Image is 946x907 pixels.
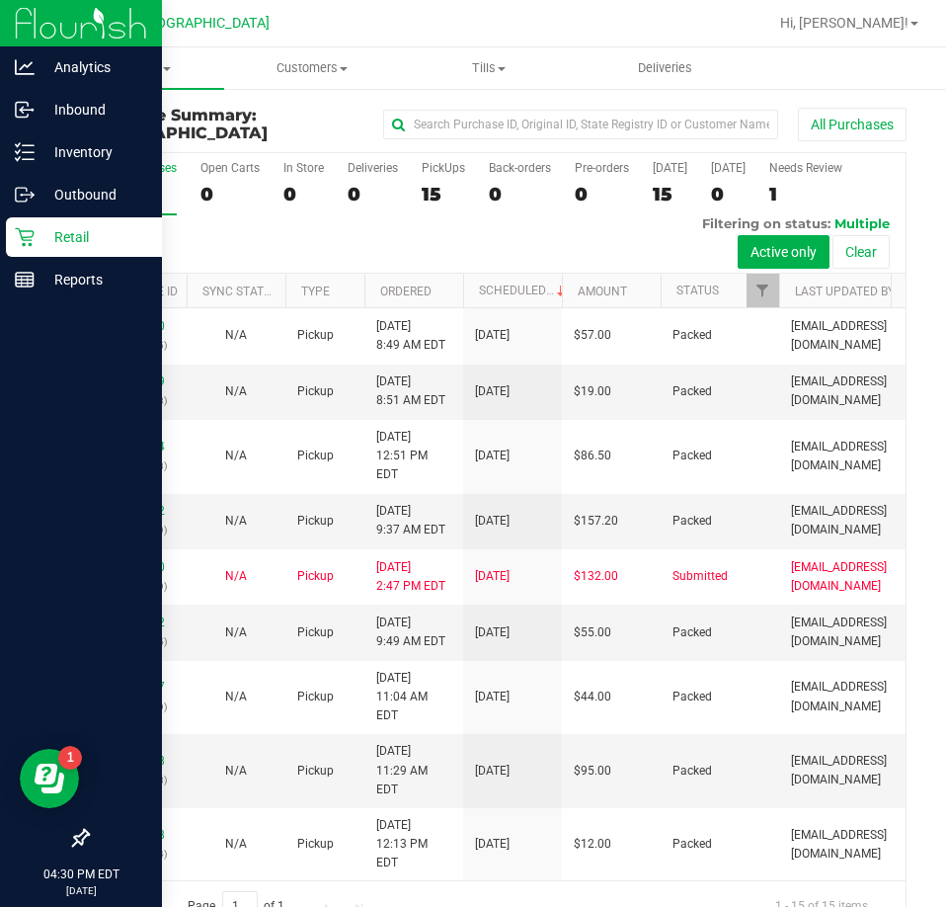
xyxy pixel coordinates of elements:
[225,569,247,583] span: Not Applicable
[400,47,577,89] a: Tills
[380,285,432,298] a: Ordered
[479,284,569,297] a: Scheduled
[475,512,510,531] span: [DATE]
[20,749,79,808] iframe: Resource center
[376,428,451,485] span: [DATE] 12:51 PM EDT
[297,688,334,706] span: Pickup
[87,107,360,141] h3: Purchase Summary:
[348,183,398,206] div: 0
[225,688,247,706] button: N/A
[297,835,334,854] span: Pickup
[795,285,895,298] a: Last Updated By
[301,285,330,298] a: Type
[87,124,268,142] span: [GEOGRAPHIC_DATA]
[225,623,247,642] button: N/A
[35,98,153,122] p: Inbound
[672,512,712,531] span: Packed
[834,215,890,231] span: Multiple
[35,55,153,79] p: Analytics
[225,625,247,639] span: Not Applicable
[35,183,153,206] p: Outbound
[297,382,334,401] span: Pickup
[780,15,908,31] span: Hi, [PERSON_NAME]!
[711,183,746,206] div: 0
[475,835,510,854] span: [DATE]
[225,835,247,854] button: N/A
[15,185,35,205] inline-svg: Outbound
[475,688,510,706] span: [DATE]
[224,47,401,89] a: Customers
[653,161,687,175] div: [DATE]
[769,183,842,206] div: 1
[422,161,465,175] div: PickUps
[574,688,611,706] span: $44.00
[225,59,400,77] span: Customers
[769,161,842,175] div: Needs Review
[376,816,451,873] span: [DATE] 12:13 PM EDT
[574,512,618,531] span: $157.20
[489,161,551,175] div: Back-orders
[574,623,611,642] span: $55.00
[15,100,35,120] inline-svg: Inbound
[225,512,247,531] button: N/A
[297,326,334,345] span: Pickup
[225,384,247,398] span: Not Applicable
[297,762,334,781] span: Pickup
[738,235,829,269] button: Active only
[225,762,247,781] button: N/A
[574,567,618,586] span: $132.00
[15,227,35,247] inline-svg: Retail
[15,57,35,77] inline-svg: Analytics
[225,567,247,586] button: N/A
[225,690,247,703] span: Not Applicable
[225,837,247,851] span: Not Applicable
[672,567,728,586] span: Submitted
[225,326,247,345] button: N/A
[376,372,445,410] span: [DATE] 8:51 AM EDT
[672,382,712,401] span: Packed
[297,512,334,531] span: Pickup
[672,762,712,781] span: Packed
[383,110,778,139] input: Search Purchase ID, Original ID, State Registry ID or Customer Name...
[574,835,611,854] span: $12.00
[574,447,611,465] span: $86.50
[9,866,153,883] p: 04:30 PM EDT
[58,746,82,770] iframe: Resource center unread badge
[672,835,712,854] span: Packed
[475,447,510,465] span: [DATE]
[202,285,278,298] a: Sync Status
[575,161,629,175] div: Pre-orders
[422,183,465,206] div: 15
[489,183,551,206] div: 0
[401,59,576,77] span: Tills
[653,183,687,206] div: 15
[297,447,334,465] span: Pickup
[574,326,611,345] span: $57.00
[574,382,611,401] span: $19.00
[832,235,890,269] button: Clear
[798,108,907,141] button: All Purchases
[283,161,324,175] div: In Store
[9,883,153,898] p: [DATE]
[574,762,611,781] span: $95.00
[225,447,247,465] button: N/A
[15,270,35,289] inline-svg: Reports
[348,161,398,175] div: Deliveries
[376,614,445,651] span: [DATE] 9:49 AM EDT
[35,225,153,249] p: Retail
[672,623,712,642] span: Packed
[611,59,719,77] span: Deliveries
[200,161,260,175] div: Open Carts
[672,326,712,345] span: Packed
[376,317,445,355] span: [DATE] 8:49 AM EDT
[35,140,153,164] p: Inventory
[672,688,712,706] span: Packed
[376,558,445,596] span: [DATE] 2:47 PM EDT
[297,567,334,586] span: Pickup
[376,502,445,539] span: [DATE] 9:37 AM EDT
[35,268,153,291] p: Reports
[225,764,247,778] span: Not Applicable
[225,328,247,342] span: Not Applicable
[225,449,247,462] span: Not Applicable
